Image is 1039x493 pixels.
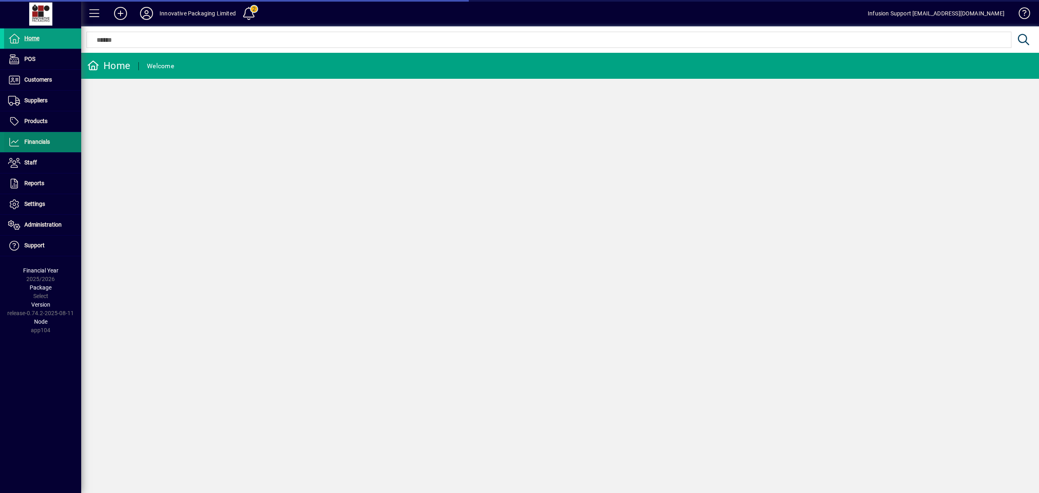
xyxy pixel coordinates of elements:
span: Financial Year [23,267,58,274]
span: Financials [24,138,50,145]
a: Financials [4,132,81,152]
span: Administration [24,221,62,228]
div: Welcome [147,60,174,73]
span: Staff [24,159,37,166]
div: Innovative Packaging Limited [160,7,236,20]
a: Staff [4,153,81,173]
span: Package [30,284,52,291]
a: Support [4,236,81,256]
a: Settings [4,194,81,214]
span: POS [24,56,35,62]
span: Settings [24,201,45,207]
span: Home [24,35,39,41]
a: Products [4,111,81,132]
a: Knowledge Base [1013,2,1029,28]
span: Suppliers [24,97,47,104]
span: Version [31,301,50,308]
button: Profile [134,6,160,21]
a: Reports [4,173,81,194]
a: POS [4,49,81,69]
a: Suppliers [4,91,81,111]
span: Node [34,318,47,325]
span: Customers [24,76,52,83]
span: Reports [24,180,44,186]
span: Support [24,242,45,249]
div: Home [87,59,130,72]
button: Add [108,6,134,21]
div: Infusion Support [EMAIL_ADDRESS][DOMAIN_NAME] [868,7,1005,20]
a: Customers [4,70,81,90]
a: Administration [4,215,81,235]
span: Products [24,118,47,124]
